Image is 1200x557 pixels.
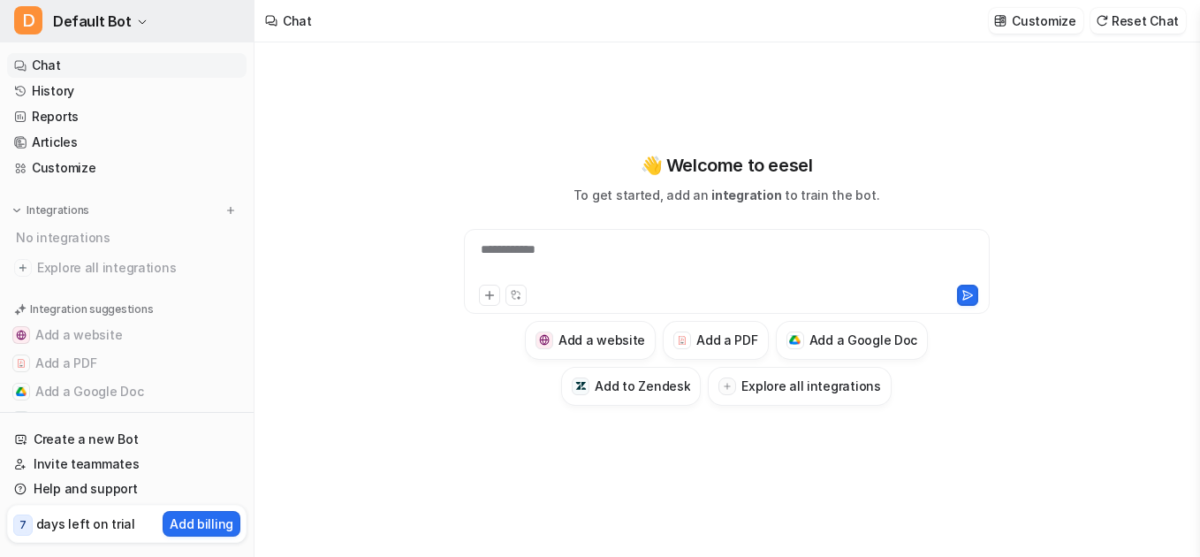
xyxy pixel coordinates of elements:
[525,321,656,360] button: Add a websiteAdd a website
[7,427,247,452] a: Create a new Bot
[14,259,32,277] img: explore all integrations
[170,515,233,533] p: Add billing
[1090,8,1186,34] button: Reset Chat
[7,452,247,477] a: Invite teammates
[677,335,688,346] img: Add a PDF
[776,321,929,360] button: Add a Google DocAdd a Google Doc
[7,477,247,501] a: Help and support
[7,53,247,78] a: Chat
[741,377,880,395] h3: Explore all integrations
[16,330,27,340] img: Add a website
[809,331,918,349] h3: Add a Google Doc
[595,377,690,395] h3: Add to Zendesk
[989,8,1082,34] button: Customize
[37,254,239,282] span: Explore all integrations
[539,334,551,346] img: Add a website
[11,204,23,217] img: expand menu
[708,367,891,406] button: Explore all integrations
[7,378,247,406] button: Add a Google DocAdd a Google Doc
[696,331,757,349] h3: Add a PDF
[1012,11,1075,30] p: Customize
[30,301,153,317] p: Integration suggestions
[19,517,27,533] p: 7
[7,321,247,349] button: Add a websiteAdd a website
[16,386,27,397] img: Add a Google Doc
[7,349,247,378] button: Add a PDFAdd a PDF
[7,156,247,180] a: Customize
[1096,14,1108,27] img: reset
[711,187,781,202] span: integration
[7,256,247,280] a: Explore all integrations
[641,152,813,179] p: 👋 Welcome to eesel
[163,511,240,537] button: Add billing
[575,380,587,392] img: Add to Zendesk
[561,367,701,406] button: Add to ZendeskAdd to Zendesk
[994,14,1006,27] img: customize
[789,335,801,346] img: Add a Google Doc
[558,331,645,349] h3: Add a website
[7,130,247,155] a: Articles
[283,11,312,30] div: Chat
[14,6,42,34] span: D
[53,9,132,34] span: Default Bot
[16,358,27,369] img: Add a PDF
[7,104,247,129] a: Reports
[7,202,95,219] button: Integrations
[27,203,89,217] p: Integrations
[36,515,135,533] p: days left on trial
[663,321,768,360] button: Add a PDFAdd a PDF
[7,79,247,103] a: History
[11,223,247,252] div: No integrations
[573,186,879,204] p: To get started, add an to train the bot.
[224,204,237,217] img: menu_add.svg
[7,406,247,434] button: Add to ZendeskAdd to Zendesk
